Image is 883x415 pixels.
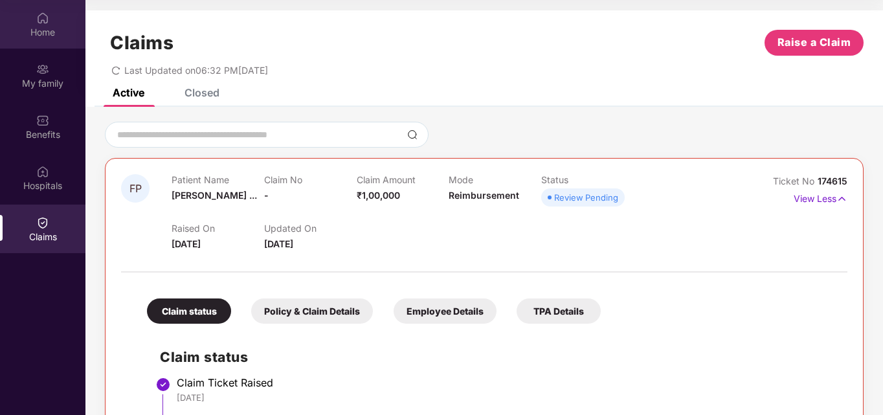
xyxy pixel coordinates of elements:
p: Raised On [172,223,264,234]
span: Reimbursement [449,190,519,201]
div: [DATE] [177,392,834,403]
p: Status [541,174,634,185]
p: Patient Name [172,174,264,185]
span: [DATE] [264,238,293,249]
div: Employee Details [394,298,497,324]
span: 174615 [818,175,847,186]
span: Ticket No [773,175,818,186]
div: TPA Details [517,298,601,324]
p: View Less [794,188,847,206]
span: Last Updated on 06:32 PM[DATE] [124,65,268,76]
img: svg+xml;base64,PHN2ZyBpZD0iSG9tZSIgeG1sbnM9Imh0dHA6Ly93d3cudzMub3JnLzIwMDAvc3ZnIiB3aWR0aD0iMjAiIG... [36,12,49,25]
button: Raise a Claim [765,30,864,56]
span: [DATE] [172,238,201,249]
span: FP [129,183,142,194]
div: Review Pending [554,191,618,204]
div: Claim status [147,298,231,324]
span: redo [111,65,120,76]
span: Raise a Claim [777,34,851,50]
img: svg+xml;base64,PHN2ZyBpZD0iQmVuZWZpdHMiIHhtbG5zPSJodHRwOi8vd3d3LnczLm9yZy8yMDAwL3N2ZyIgd2lkdGg9Ij... [36,114,49,127]
p: Claim No [264,174,357,185]
img: svg+xml;base64,PHN2ZyB3aWR0aD0iMjAiIGhlaWdodD0iMjAiIHZpZXdCb3g9IjAgMCAyMCAyMCIgZmlsbD0ibm9uZSIgeG... [36,63,49,76]
p: Updated On [264,223,357,234]
img: svg+xml;base64,PHN2ZyB4bWxucz0iaHR0cDovL3d3dy53My5vcmcvMjAwMC9zdmciIHdpZHRoPSIxNyIgaGVpZ2h0PSIxNy... [836,192,847,206]
img: svg+xml;base64,PHN2ZyBpZD0iSG9zcGl0YWxzIiB4bWxucz0iaHR0cDovL3d3dy53My5vcmcvMjAwMC9zdmciIHdpZHRoPS... [36,165,49,178]
div: Active [113,86,144,99]
p: Claim Amount [357,174,449,185]
img: svg+xml;base64,PHN2ZyBpZD0iU3RlcC1Eb25lLTMyeDMyIiB4bWxucz0iaHR0cDovL3d3dy53My5vcmcvMjAwMC9zdmciIH... [155,377,171,392]
h2: Claim status [160,346,834,368]
img: svg+xml;base64,PHN2ZyBpZD0iU2VhcmNoLTMyeDMyIiB4bWxucz0iaHR0cDovL3d3dy53My5vcmcvMjAwMC9zdmciIHdpZH... [407,129,418,140]
span: ₹1,00,000 [357,190,400,201]
div: Claim Ticket Raised [177,376,834,389]
p: Mode [449,174,541,185]
img: svg+xml;base64,PHN2ZyBpZD0iQ2xhaW0iIHhtbG5zPSJodHRwOi8vd3d3LnczLm9yZy8yMDAwL3N2ZyIgd2lkdGg9IjIwIi... [36,216,49,229]
span: - [264,190,269,201]
div: Closed [184,86,219,99]
span: [PERSON_NAME] ... [172,190,257,201]
div: Policy & Claim Details [251,298,373,324]
h1: Claims [110,32,173,54]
